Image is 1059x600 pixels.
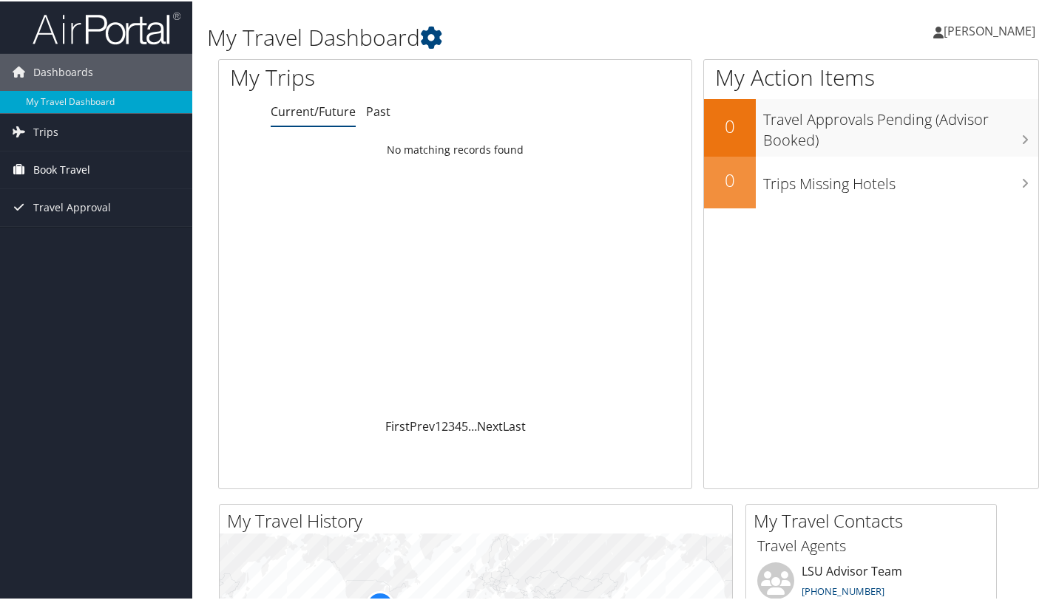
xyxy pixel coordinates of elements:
[763,165,1038,193] h3: Trips Missing Hotels
[33,112,58,149] span: Trips
[33,150,90,187] span: Book Travel
[757,534,985,555] h3: Travel Agents
[704,98,1038,154] a: 0Travel Approvals Pending (Advisor Booked)
[704,61,1038,92] h1: My Action Items
[704,155,1038,207] a: 0Trips Missing Hotels
[33,52,93,89] span: Dashboards
[944,21,1035,38] span: [PERSON_NAME]
[704,166,756,191] h2: 0
[461,417,468,433] a: 5
[410,417,435,433] a: Prev
[441,417,448,433] a: 2
[802,583,884,596] a: [PHONE_NUMBER]
[448,417,455,433] a: 3
[933,7,1050,52] a: [PERSON_NAME]
[468,417,477,433] span: …
[477,417,503,433] a: Next
[33,188,111,225] span: Travel Approval
[435,417,441,433] a: 1
[754,507,996,532] h2: My Travel Contacts
[385,417,410,433] a: First
[219,135,691,162] td: No matching records found
[33,10,180,44] img: airportal-logo.png
[366,102,390,118] a: Past
[503,417,526,433] a: Last
[704,112,756,137] h2: 0
[455,417,461,433] a: 4
[271,102,356,118] a: Current/Future
[230,61,484,92] h1: My Trips
[207,21,769,52] h1: My Travel Dashboard
[763,100,1038,149] h3: Travel Approvals Pending (Advisor Booked)
[227,507,732,532] h2: My Travel History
